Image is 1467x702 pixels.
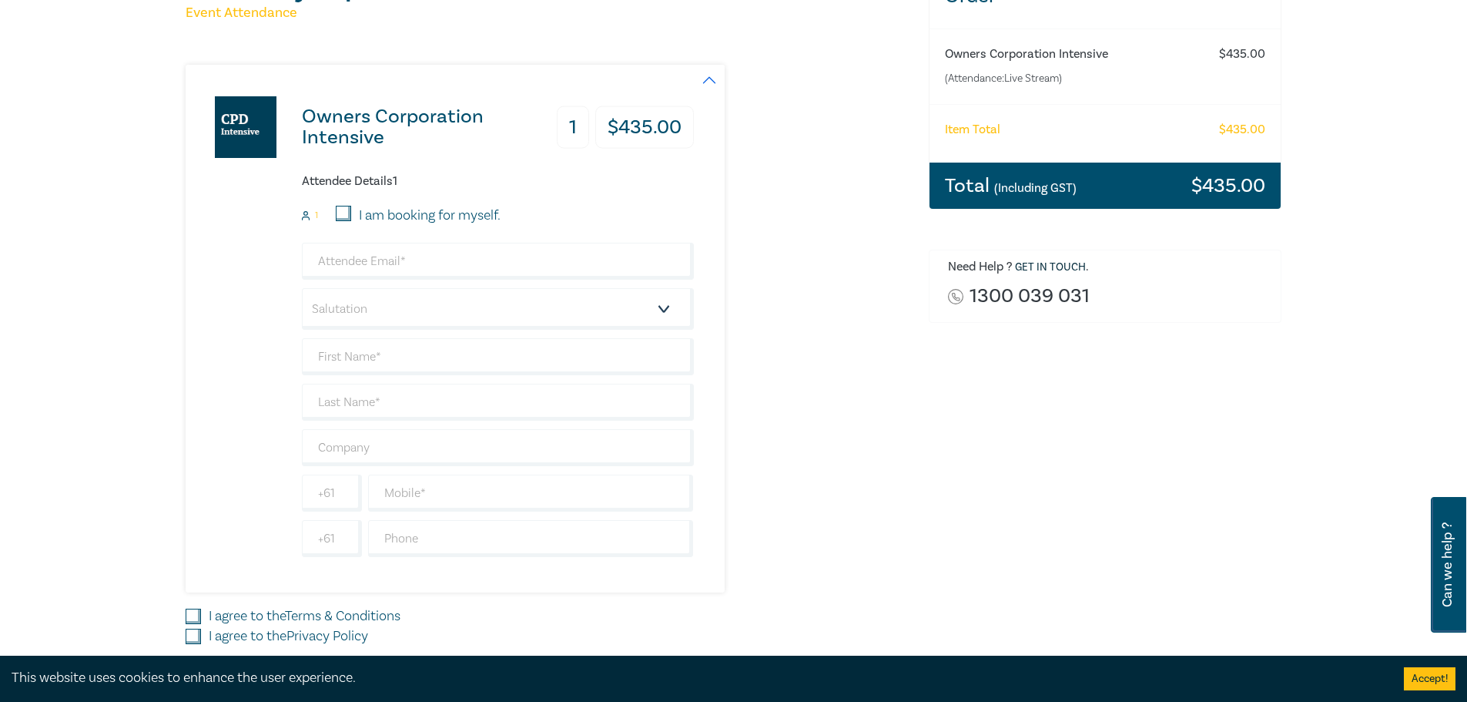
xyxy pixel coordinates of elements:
h3: Total [945,176,1077,196]
input: Mobile* [368,475,694,512]
div: This website uses cookies to enhance the user experience. [12,668,1381,688]
input: Last Name* [302,384,694,421]
h3: Owners Corporation Intensive [302,106,555,148]
a: Privacy Policy [286,627,368,645]
h6: Need Help ? . [948,260,1270,275]
img: Owners Corporation Intensive [215,96,276,158]
h3: 1 [557,106,589,149]
input: Attendee Email* [302,243,694,280]
input: +61 [302,475,362,512]
h6: Attendee Details 1 [302,174,694,189]
small: (Attendance: Live Stream ) [945,71,1204,86]
label: I agree to the [209,606,400,626]
input: Phone [368,520,694,557]
small: 1 [315,210,318,221]
button: Accept cookies [1404,667,1455,690]
h3: $ 435.00 [1191,176,1265,196]
a: Get in touch [1015,260,1086,274]
span: Can we help ? [1440,506,1455,623]
h6: $ 435.00 [1219,123,1265,137]
a: 1300 039 031 [970,286,1090,307]
label: I agree to the [209,626,368,647]
h3: $ 435.00 [595,106,694,149]
h6: Owners Corporation Intensive [945,47,1204,62]
label: I am booking for myself. [359,206,501,226]
input: Company [302,429,694,466]
small: (Including GST) [994,180,1077,196]
a: Terms & Conditions [285,607,400,625]
h6: Item Total [945,123,1000,137]
h5: Event Attendance [186,4,910,22]
input: First Name* [302,338,694,375]
input: +61 [302,520,362,557]
h6: $ 435.00 [1219,47,1265,62]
